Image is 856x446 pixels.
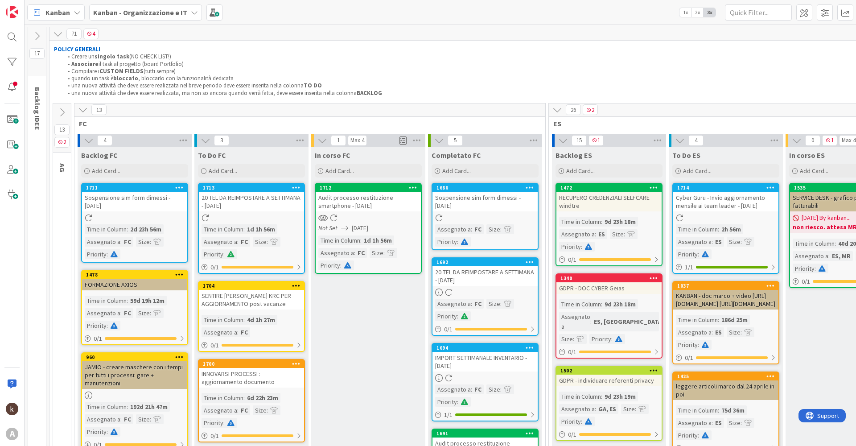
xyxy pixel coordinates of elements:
[673,372,778,380] div: 1425
[556,184,662,192] div: 1472
[199,184,304,192] div: 1713
[713,237,724,247] div: ES
[86,272,187,278] div: 1478
[127,224,128,234] span: :
[320,185,421,191] div: 1712
[595,404,596,414] span: :
[672,183,779,274] a: 1714Cyber Guru - Invio aggiornamento mensile ai team leader - [DATE]Time in Column:2h 56mAssegnat...
[676,315,718,325] div: Time in Column
[432,266,538,286] div: 20 TEL DA REIMPOSTARE A SETTIMANA - [DATE]
[601,217,602,227] span: :
[712,237,713,247] span: :
[432,257,539,336] a: 169220 TEL DA REIMPOSTARE A SETTIMANA - [DATE]Assegnato a:FCSize:Priority:0/1
[6,6,18,18] img: Visit kanbanzone.com
[202,418,223,428] div: Priority
[107,249,108,259] span: :
[29,48,45,59] span: 17
[435,397,457,407] div: Priority
[86,354,187,360] div: 960
[457,237,458,247] span: :
[239,237,250,247] div: FC
[676,405,718,415] div: Time in Column
[316,184,421,192] div: 1712
[127,402,128,412] span: :
[199,340,304,351] div: 0/1
[122,237,133,247] div: FC
[435,384,471,394] div: Assegnato a
[566,167,595,175] span: Add Card...
[718,405,719,415] span: :
[677,185,778,191] div: 1714
[19,1,41,12] span: Support
[239,327,250,337] div: FC
[830,251,853,261] div: ES, MR
[676,237,712,247] div: Assegnato a
[85,249,107,259] div: Priority
[486,384,500,394] div: Size
[136,237,150,247] div: Size
[581,417,582,426] span: :
[198,183,305,274] a: 171320 TEL DA REIMPOSTARE A SETTIMANA - [DATE]Time in Column:1d 1h 56mAssegnato a:FCSize:Priority...
[676,327,712,337] div: Assegnato a
[267,405,268,415] span: :
[802,213,851,223] span: [DATE] By kanban...
[432,344,538,352] div: 1694
[815,264,816,273] span: :
[315,183,422,274] a: 1712Audit processo restituzione smartphone - [DATE]Not Set[DATE]Time in Column:1d 1h 56mAssegnato...
[199,184,304,211] div: 171320 TEL DA REIMPOSTARE A SETTIMANA - [DATE]
[556,366,663,441] a: 1502GDPR - individuare referenti privacyTime in Column:9d 23h 19mAssegnato a:GA, ESSize:Priority:0/1
[82,271,187,290] div: 1478FORMAZIONE AXIOS
[210,431,219,441] span: 0 / 1
[472,224,484,234] div: FC
[435,299,471,309] div: Assegnato a
[85,321,107,330] div: Priority
[237,405,239,415] span: :
[432,352,538,372] div: IMPORT SETTIMANALE INVENTARIO - [DATE]
[203,185,304,191] div: 1713
[71,60,99,68] strong: Associare
[596,404,618,414] div: GA, ES
[676,249,698,259] div: Priority
[610,229,624,239] div: Size
[672,281,779,364] a: 1037KANBAN - doc marco + video [URL][DOMAIN_NAME] [URL][DOMAIN_NAME]Time in Column:186d 25mAssegn...
[601,392,602,401] span: :
[602,392,638,401] div: 9d 23h 19m
[436,345,538,351] div: 1694
[719,405,747,415] div: 75d 36m
[677,373,778,380] div: 1425
[595,229,596,239] span: :
[676,418,712,428] div: Assegnato a
[267,237,268,247] span: :
[556,184,662,211] div: 1472RECUPERO CREDENZIALI SELFCARE windtre
[559,334,573,344] div: Size
[199,290,304,310] div: SENTIRE [PERSON_NAME] KRC PER AGGIORNAMENTO post vacanze
[202,327,237,337] div: Assegnato a
[727,418,741,428] div: Size
[202,237,237,247] div: Assegnato a
[719,224,743,234] div: 2h 56m
[486,299,500,309] div: Size
[556,183,663,266] a: 1472RECUPERO CREDENZIALI SELFCARE windtreTime in Column:9d 23h 18mAssegnato a:ESSize:Priority:0/1
[683,167,712,175] span: Add Card...
[95,53,129,60] strong: singolo task
[122,414,133,424] div: FC
[741,237,742,247] span: :
[718,224,719,234] span: :
[432,192,538,211] div: Sospensione sim form dimessi - [DATE]
[741,418,742,428] span: :
[202,393,243,403] div: Time in Column
[82,192,187,211] div: Sospensione sim form dimessi - [DATE]
[673,380,778,400] div: leggere articoli marco dal 24 aprile in poi
[712,418,713,428] span: :
[66,29,82,39] span: 71
[199,282,304,310] div: 1704SENTIRE [PERSON_NAME] KRC PER AGGIORNAMENTO post vacanze
[243,393,245,403] span: :
[601,299,602,309] span: :
[318,260,340,270] div: Priority
[93,8,187,17] b: Kanban - Organizzazione e IT
[802,277,810,286] span: 0 / 1
[673,290,778,310] div: KANBAN - doc marco + video [URL][DOMAIN_NAME] [URL][DOMAIN_NAME]
[673,352,778,363] div: 0/1
[685,263,693,272] span: 1 / 1
[435,224,471,234] div: Assegnato a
